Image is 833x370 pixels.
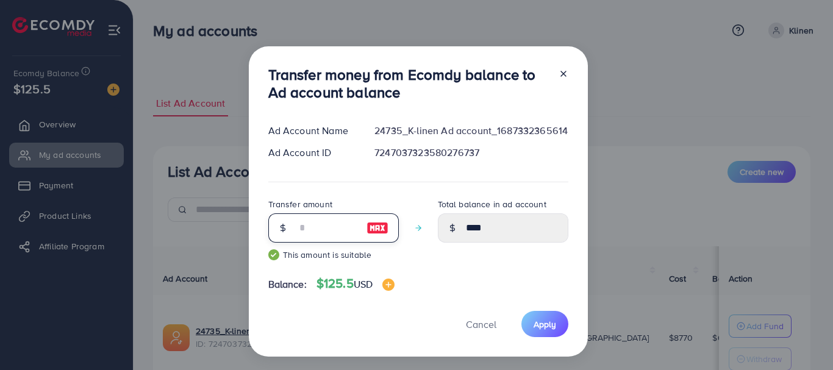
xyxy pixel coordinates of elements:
div: Ad Account ID [259,146,365,160]
div: Ad Account Name [259,124,365,138]
button: Cancel [451,311,512,337]
small: This amount is suitable [268,249,399,261]
label: Transfer amount [268,198,332,210]
iframe: Chat [781,315,824,361]
h4: $125.5 [316,276,395,291]
button: Apply [521,311,568,337]
img: image [382,279,395,291]
label: Total balance in ad account [438,198,546,210]
img: image [366,221,388,235]
h3: Transfer money from Ecomdy balance to Ad account balance [268,66,549,101]
span: USD [354,277,373,291]
span: Cancel [466,318,496,331]
div: 24735_K-linen Ad account_1687332365614 [365,124,577,138]
span: Balance: [268,277,307,291]
div: 7247037323580276737 [365,146,577,160]
img: guide [268,249,279,260]
span: Apply [534,318,556,330]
